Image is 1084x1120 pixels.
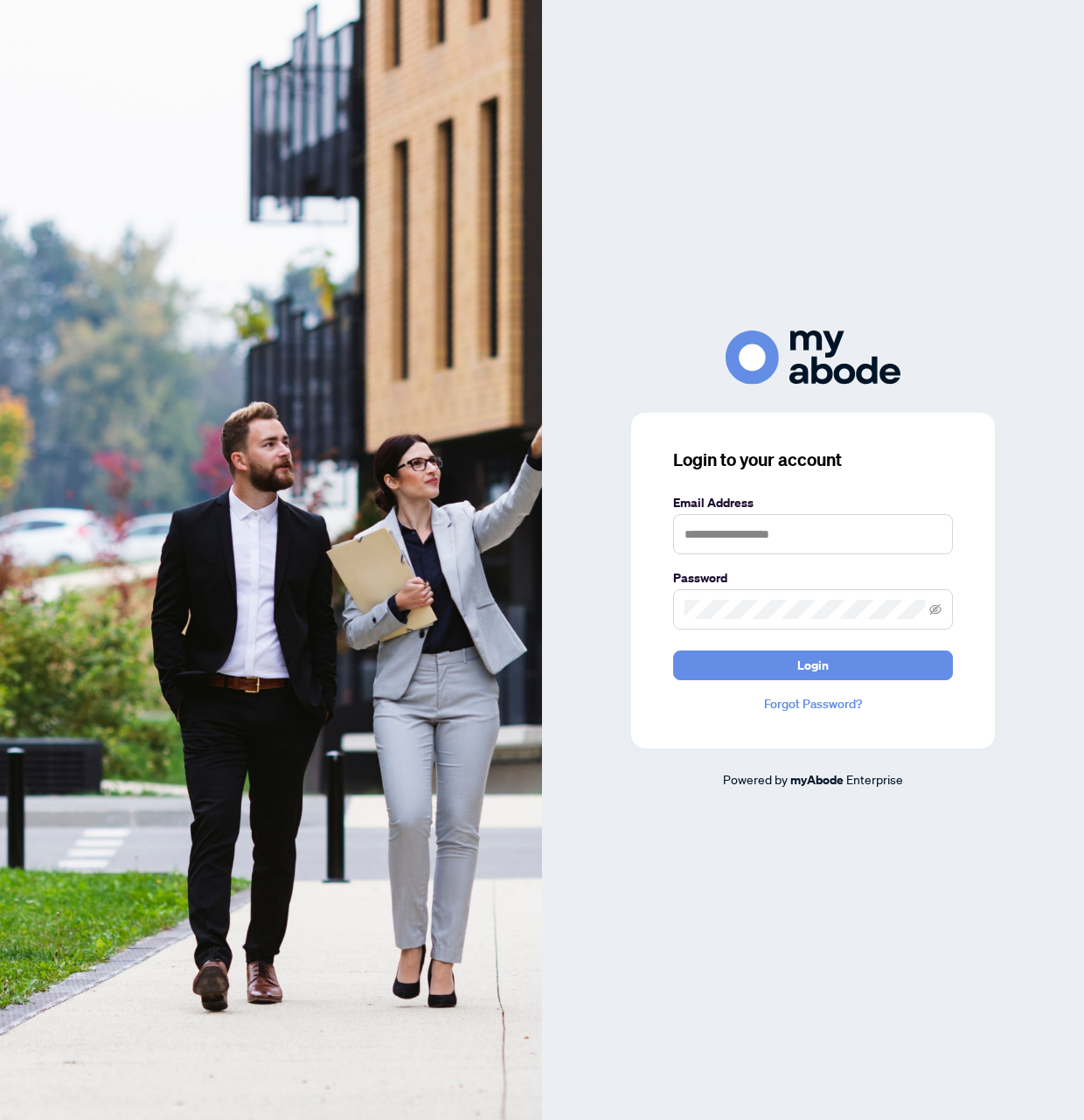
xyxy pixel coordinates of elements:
label: Email Address [673,493,953,512]
span: eye-invisible [929,603,942,616]
a: Forgot Password? [673,694,953,713]
a: myAbode [790,770,844,790]
button: Login [673,650,953,680]
span: Powered by [723,771,788,787]
span: Login [797,651,829,679]
img: ma-logo [726,330,900,384]
h3: Login to your account [673,448,953,472]
span: Enterprise [846,771,903,787]
label: Password [673,568,953,588]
